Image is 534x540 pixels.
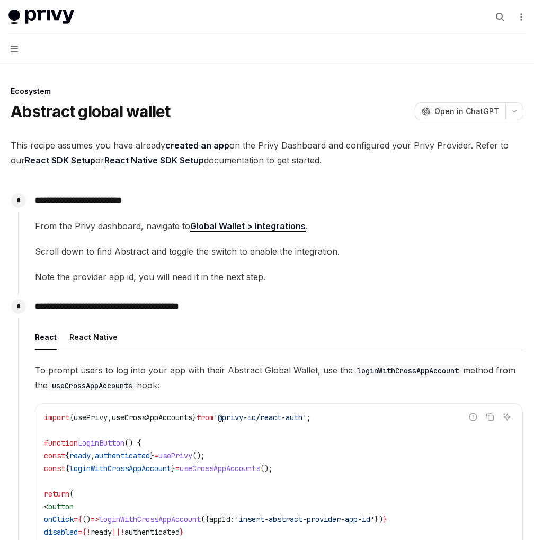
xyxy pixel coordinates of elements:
span: ; [307,413,311,422]
span: } [171,464,175,473]
span: usePrivy [158,451,192,460]
span: { [65,464,69,473]
span: To prompt users to log into your app with their Abstract Global Wallet, use the method from the h... [35,363,523,393]
span: (); [260,464,273,473]
span: import [44,413,69,422]
a: React Native SDK Setup [104,155,204,166]
span: usePrivy [74,413,108,422]
span: Open in ChatGPT [434,106,499,117]
button: Copy the contents from the code block [483,410,497,424]
span: This recipe assumes you have already on the Privy Dashboard and configured your Privy Provider. R... [11,138,523,168]
span: , [108,413,112,422]
span: const [44,451,65,460]
div: React Native [69,325,118,350]
code: loginWithCrossAppAccount [353,365,463,377]
span: useCrossAppAccounts [180,464,260,473]
span: ready [69,451,91,460]
strong: Global Wallet > Integrations [190,221,306,231]
span: { [69,413,74,422]
span: const [44,464,65,473]
span: From the Privy dashboard, navigate to . [35,219,523,233]
a: Global Wallet > Integrations [190,221,306,232]
span: LoginButton [78,438,124,448]
span: function [44,438,78,448]
span: , [91,451,95,460]
span: ( [69,489,74,499]
span: (); [192,451,205,460]
span: = [154,451,158,460]
span: } [192,413,197,422]
div: React [35,325,57,350]
span: loginWithCrossAppAccount [69,464,171,473]
span: '@privy-io/react-auth' [213,413,307,422]
span: return [44,489,69,499]
button: Ask AI [500,410,514,424]
span: () { [124,438,141,448]
code: useCrossAppAccounts [48,380,137,391]
a: React SDK Setup [25,155,95,166]
span: { [65,451,69,460]
button: Open in ChatGPT [415,102,505,120]
span: useCrossAppAccounts [112,413,192,422]
button: Report incorrect code [466,410,480,424]
a: created an app [165,140,229,151]
button: More actions [515,10,526,24]
img: light logo [8,10,74,24]
span: from [197,413,213,422]
h1: Abstract global wallet [11,102,171,121]
span: Scroll down to find Abstract and toggle the switch to enable the integration. [35,244,523,259]
span: authenticated [95,451,150,460]
button: Open search [492,8,509,25]
span: } [150,451,154,460]
span: Note the provider app id, you will need it in the next step. [35,269,523,284]
span: = [175,464,180,473]
div: Ecosystem [11,86,523,97]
